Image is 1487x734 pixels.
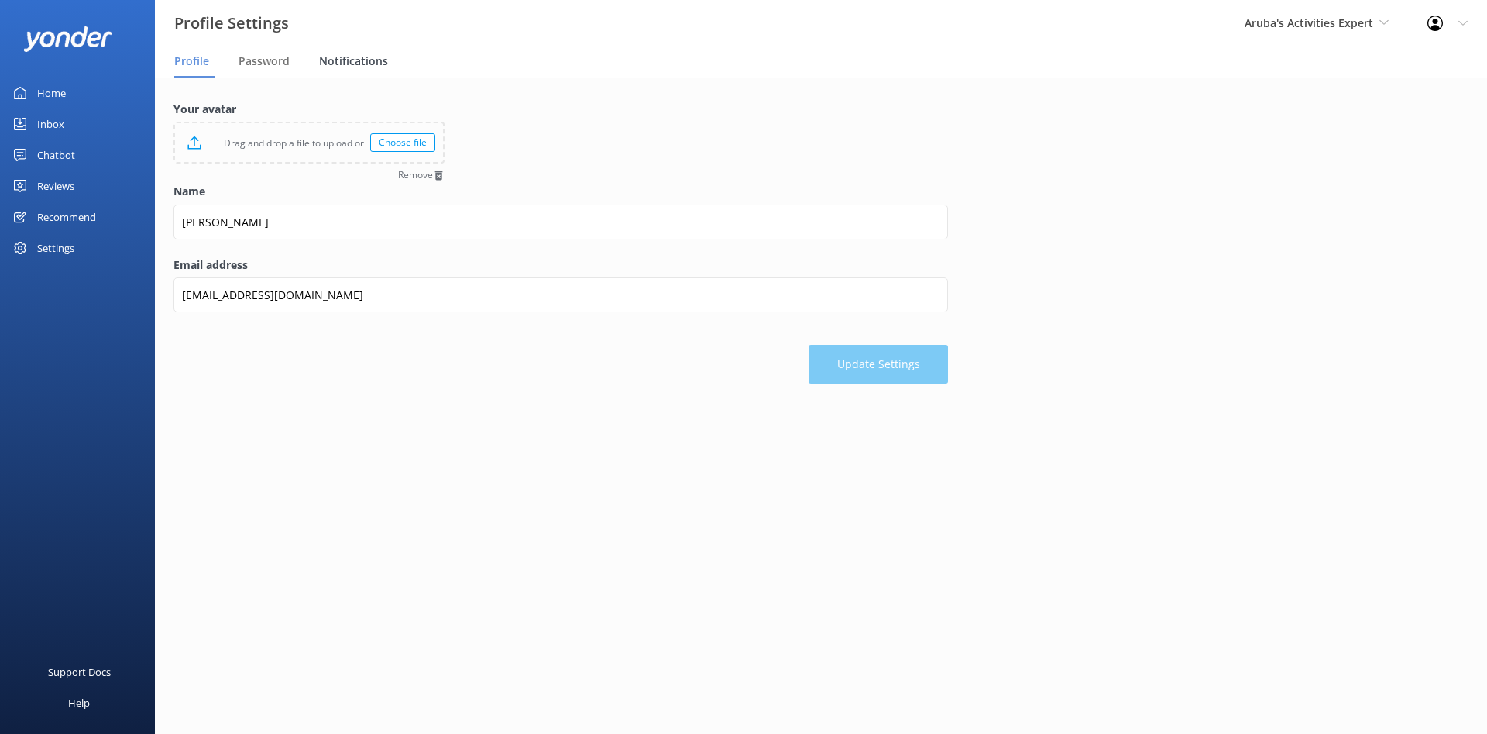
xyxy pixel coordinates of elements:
p: Drag and drop a file to upload or [201,136,370,150]
div: Support Docs [48,656,111,687]
label: Name [173,183,948,200]
div: Choose file [370,133,435,152]
span: Remove [398,171,433,180]
label: Email address [173,257,948,274]
span: Notifications [319,53,388,69]
div: Settings [37,233,74,264]
button: Remove [398,170,445,181]
div: Recommend [37,202,96,233]
div: Inbox [37,109,64,140]
span: Aruba's Activities Expert [1245,16,1373,30]
div: Reviews [37,171,74,202]
div: Help [68,687,90,718]
div: Home [37,78,66,109]
h3: Profile Settings [174,11,289,36]
span: Password [239,53,290,69]
span: Profile [174,53,209,69]
div: Chatbot [37,140,75,171]
label: Your avatar [173,101,445,118]
img: yonder-white-logo.png [23,26,112,52]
